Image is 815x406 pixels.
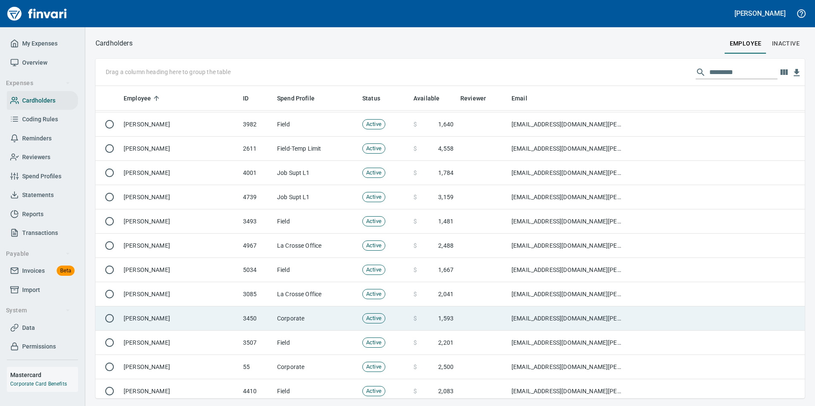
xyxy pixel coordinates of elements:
[120,355,240,379] td: [PERSON_NAME]
[363,387,385,395] span: Active
[274,331,359,355] td: Field
[22,152,50,163] span: Reviewers
[508,112,627,137] td: [EMAIL_ADDRESS][DOMAIN_NAME][PERSON_NAME]
[777,66,790,79] button: Choose columns to display
[363,290,385,298] span: Active
[22,285,40,295] span: Import
[120,306,240,331] td: [PERSON_NAME]
[7,261,78,280] a: InvoicesBeta
[5,3,69,24] img: Finvari
[363,217,385,226] span: Active
[7,318,78,337] a: Data
[460,93,486,103] span: Reviewer
[413,338,417,347] span: $
[274,306,359,331] td: Corporate
[274,209,359,234] td: Field
[362,93,391,103] span: Status
[7,280,78,300] a: Import
[508,331,627,355] td: [EMAIL_ADDRESS][DOMAIN_NAME][PERSON_NAME]
[7,186,78,205] a: Statements
[3,303,74,318] button: System
[363,120,385,129] span: Active
[508,137,627,161] td: [EMAIL_ADDRESS][DOMAIN_NAME][PERSON_NAME]
[124,93,162,103] span: Employee
[438,387,454,395] span: 2,083
[22,95,55,106] span: Cardholders
[413,363,417,371] span: $
[363,266,385,274] span: Active
[243,93,260,103] span: ID
[363,339,385,347] span: Active
[7,337,78,356] a: Permissions
[438,266,454,274] span: 1,667
[22,190,54,200] span: Statements
[438,338,454,347] span: 2,201
[413,144,417,153] span: $
[413,290,417,298] span: $
[240,137,274,161] td: 2611
[7,167,78,186] a: Spend Profiles
[274,379,359,403] td: Field
[22,341,56,352] span: Permissions
[120,112,240,137] td: [PERSON_NAME]
[460,93,497,103] span: Reviewer
[438,363,454,371] span: 2,500
[3,246,74,262] button: Payable
[6,78,70,89] span: Expenses
[274,137,359,161] td: Field-Temp Limit
[772,38,800,49] span: Inactive
[438,193,454,201] span: 3,159
[438,217,454,226] span: 1,481
[22,171,61,182] span: Spend Profiles
[508,258,627,282] td: [EMAIL_ADDRESS][DOMAIN_NAME][PERSON_NAME]
[508,209,627,234] td: [EMAIL_ADDRESS][DOMAIN_NAME][PERSON_NAME]
[22,228,58,238] span: Transactions
[508,161,627,185] td: [EMAIL_ADDRESS][DOMAIN_NAME][PERSON_NAME]
[240,209,274,234] td: 3493
[438,120,454,129] span: 1,640
[240,379,274,403] td: 4410
[438,144,454,153] span: 4,558
[22,266,45,276] span: Invoices
[732,7,788,20] button: [PERSON_NAME]
[10,381,67,387] a: Corporate Card Benefits
[512,93,527,103] span: Email
[120,161,240,185] td: [PERSON_NAME]
[7,53,78,72] a: Overview
[120,331,240,355] td: [PERSON_NAME]
[363,363,385,371] span: Active
[120,258,240,282] td: [PERSON_NAME]
[240,258,274,282] td: 5034
[7,129,78,148] a: Reminders
[240,112,274,137] td: 3982
[413,314,417,323] span: $
[508,355,627,379] td: [EMAIL_ADDRESS][DOMAIN_NAME][PERSON_NAME]
[438,241,454,250] span: 2,488
[790,66,803,79] button: Download table
[22,57,47,68] span: Overview
[274,185,359,209] td: Job Supt L1
[438,314,454,323] span: 1,593
[508,306,627,331] td: [EMAIL_ADDRESS][DOMAIN_NAME][PERSON_NAME]
[95,38,133,49] p: Cardholders
[413,193,417,201] span: $
[274,112,359,137] td: Field
[508,379,627,403] td: [EMAIL_ADDRESS][DOMAIN_NAME][PERSON_NAME]
[413,387,417,395] span: $
[274,234,359,258] td: La Crosse Office
[512,93,538,103] span: Email
[22,114,58,125] span: Coding Rules
[413,266,417,274] span: $
[240,282,274,306] td: 3085
[240,331,274,355] td: 3507
[508,185,627,209] td: [EMAIL_ADDRESS][DOMAIN_NAME][PERSON_NAME]
[363,169,385,177] span: Active
[363,193,385,201] span: Active
[7,110,78,129] a: Coding Rules
[274,161,359,185] td: Job Supt L1
[240,234,274,258] td: 4967
[274,355,359,379] td: Corporate
[363,315,385,323] span: Active
[413,169,417,177] span: $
